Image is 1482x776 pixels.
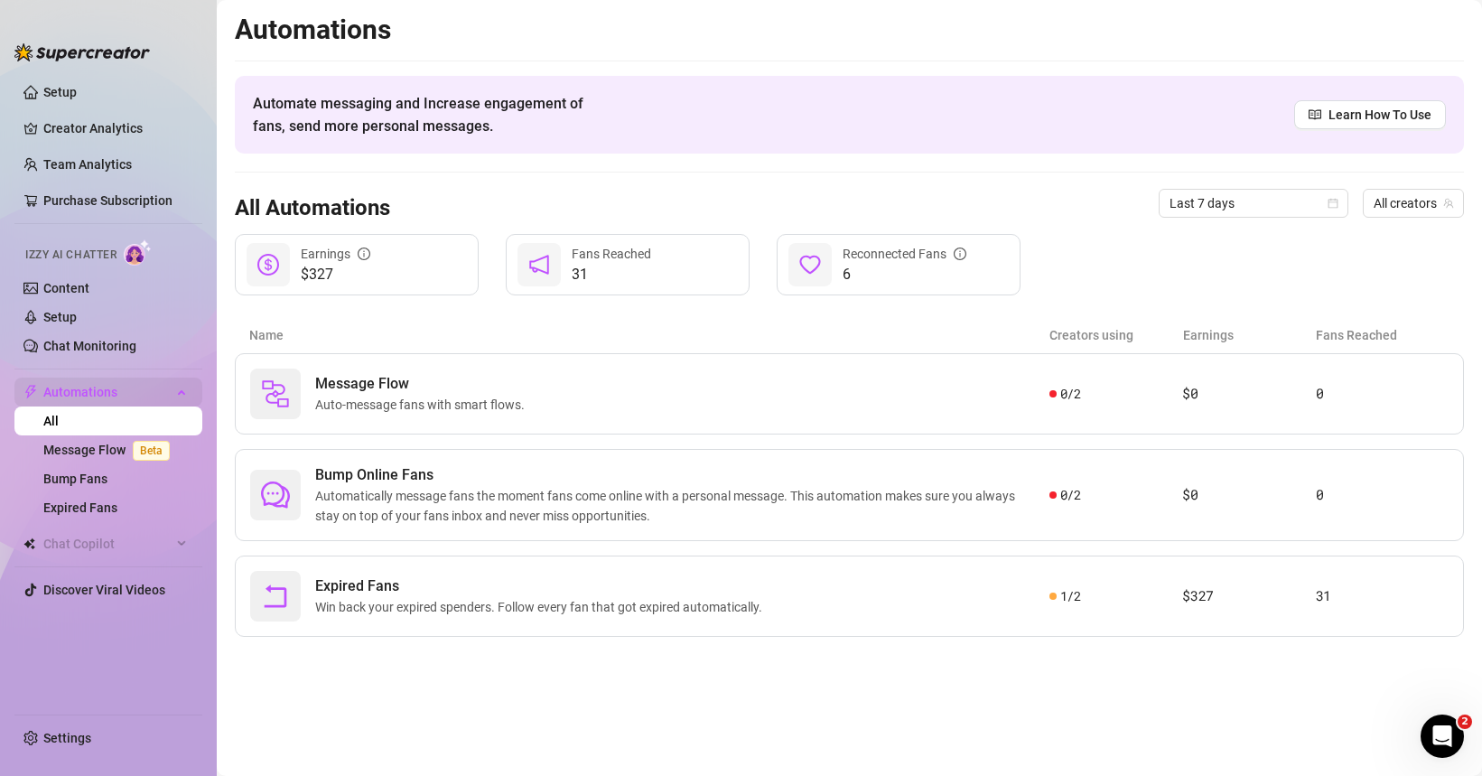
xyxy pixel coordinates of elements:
span: read [1309,108,1321,121]
span: 6 [843,264,966,285]
article: Creators using [1049,325,1183,345]
div: Reconnected Fans [843,244,966,264]
span: Last 7 days [1170,190,1338,217]
span: info-circle [358,248,370,260]
a: Purchase Subscription [43,193,172,208]
span: team [1443,198,1454,209]
span: 31 [572,264,651,285]
span: Fans Reached [572,247,651,261]
a: Chat Monitoring [43,339,136,353]
span: Automations [43,378,172,407]
span: 0 / 2 [1060,384,1081,404]
span: $327 [301,264,370,285]
a: Message FlowBeta [43,443,177,457]
a: Setup [43,85,77,99]
img: AI Chatter [124,239,152,266]
a: Setup [43,310,77,324]
span: Win back your expired spenders. Follow every fan that got expired automatically. [315,597,769,617]
span: comment [261,481,290,510]
span: Bump Online Fans [315,464,1049,486]
span: Auto-message fans with smart flows. [315,395,532,415]
iframe: Intercom live chat [1421,715,1464,758]
article: $0 [1182,383,1315,405]
span: Beta [133,441,170,461]
h2: Automations [235,13,1464,47]
article: 31 [1316,585,1449,607]
span: Chat Copilot [43,529,172,558]
span: 2 [1458,715,1472,729]
article: $0 [1182,484,1315,506]
a: Creator Analytics [43,114,188,143]
span: Izzy AI Chatter [25,247,117,264]
span: info-circle [954,248,966,260]
span: Message Flow [315,373,532,395]
a: Content [43,281,89,295]
article: Name [249,325,1049,345]
div: Earnings [301,244,370,264]
img: Chat Copilot [23,538,35,550]
span: Automate messaging and Increase engagement of fans, send more personal messages. [253,92,601,137]
img: logo-BBDzfeDw.svg [14,43,150,61]
h3: All Automations [235,194,390,223]
a: Learn How To Use [1294,100,1446,129]
a: Bump Fans [43,472,107,486]
span: calendar [1328,198,1338,209]
img: svg%3e [261,379,290,408]
span: 0 / 2 [1060,485,1081,505]
span: 1 / 2 [1060,586,1081,606]
article: 0 [1316,383,1449,405]
span: Learn How To Use [1328,105,1431,125]
article: $327 [1182,585,1315,607]
span: Expired Fans [315,575,769,597]
span: thunderbolt [23,385,38,399]
span: dollar [257,254,279,276]
a: Expired Fans [43,500,117,515]
a: All [43,414,59,428]
article: Earnings [1183,325,1317,345]
article: Fans Reached [1316,325,1449,345]
article: 0 [1316,484,1449,506]
a: Settings [43,731,91,745]
a: Discover Viral Videos [43,583,165,597]
span: rollback [261,582,290,611]
span: heart [799,254,821,276]
a: Team Analytics [43,157,132,172]
span: notification [528,254,550,276]
span: Automatically message fans the moment fans come online with a personal message. This automation m... [315,486,1049,526]
span: All creators [1374,190,1453,217]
